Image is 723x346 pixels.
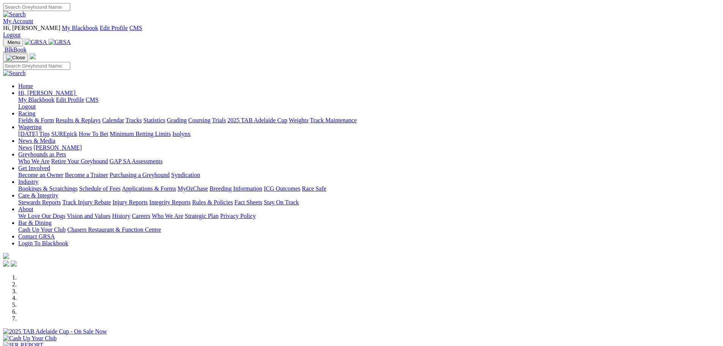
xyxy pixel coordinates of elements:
[264,199,299,205] a: Stay On Track
[18,117,720,124] div: Racing
[18,213,720,220] div: About
[100,25,128,31] a: Edit Profile
[18,151,66,158] a: Greyhounds as Pets
[129,25,142,31] a: CMS
[18,144,32,151] a: News
[18,131,50,137] a: [DATE] Tips
[18,131,720,137] div: Wagering
[3,335,57,342] img: Cash Up Your Club
[18,96,55,103] a: My Blackbook
[3,18,33,24] a: My Account
[86,96,99,103] a: CMS
[302,185,326,192] a: Race Safe
[122,185,176,192] a: Applications & Forms
[18,103,36,110] a: Logout
[18,110,35,117] a: Racing
[171,172,200,178] a: Syndication
[79,185,120,192] a: Schedule of Fees
[18,179,38,185] a: Industry
[51,158,108,164] a: Retire Your Greyhound
[62,25,98,31] a: My Blackbook
[18,233,55,240] a: Contact GRSA
[110,172,170,178] a: Purchasing a Greyhound
[18,226,720,233] div: Bar & Dining
[67,226,161,233] a: Chasers Restaurant & Function Centre
[3,253,9,259] img: logo-grsa-white.png
[227,117,287,123] a: 2025 TAB Adelaide Cup
[49,39,71,46] img: GRSA
[30,53,36,59] img: logo-grsa-white.png
[185,213,219,219] a: Strategic Plan
[178,185,208,192] a: MyOzChase
[18,192,58,199] a: Care & Integrity
[18,137,55,144] a: News & Media
[112,199,148,205] a: Injury Reports
[112,213,130,219] a: History
[18,220,52,226] a: Bar & Dining
[3,38,23,46] button: Toggle navigation
[18,158,50,164] a: Who We Are
[132,213,150,219] a: Careers
[51,131,77,137] a: SUREpick
[3,62,70,70] input: Search
[192,199,233,205] a: Rules & Policies
[25,39,47,46] img: GRSA
[18,226,66,233] a: Cash Up Your Club
[3,46,27,53] a: BlkBook
[33,144,82,151] a: [PERSON_NAME]
[3,3,70,11] input: Search
[18,96,720,110] div: Hi, [PERSON_NAME]
[18,185,77,192] a: Bookings & Scratchings
[3,70,26,77] img: Search
[55,117,101,123] a: Results & Replays
[235,199,262,205] a: Fact Sheets
[18,172,720,179] div: Get Involved
[6,55,25,61] img: Close
[3,261,9,267] img: facebook.svg
[149,199,191,205] a: Integrity Reports
[289,117,309,123] a: Weights
[62,199,111,205] a: Track Injury Rebate
[56,96,84,103] a: Edit Profile
[143,117,165,123] a: Statistics
[18,165,50,171] a: Get Involved
[65,172,108,178] a: Become a Trainer
[220,213,256,219] a: Privacy Policy
[167,117,187,123] a: Grading
[3,25,720,38] div: My Account
[110,158,163,164] a: GAP SA Assessments
[18,206,33,212] a: About
[188,117,211,123] a: Coursing
[18,144,720,151] div: News & Media
[18,199,720,206] div: Care & Integrity
[18,172,63,178] a: Become an Owner
[18,185,720,192] div: Industry
[110,131,171,137] a: Minimum Betting Limits
[18,90,76,96] span: Hi, [PERSON_NAME]
[18,213,65,219] a: We Love Our Dogs
[67,213,110,219] a: Vision and Values
[18,124,42,130] a: Wagering
[5,46,27,53] span: BlkBook
[102,117,124,123] a: Calendar
[18,240,68,246] a: Login To Blackbook
[3,32,20,38] a: Logout
[209,185,262,192] a: Breeding Information
[18,199,61,205] a: Stewards Reports
[11,261,17,267] img: twitter.svg
[18,158,720,165] div: Greyhounds as Pets
[310,117,357,123] a: Track Maintenance
[264,185,300,192] a: ICG Outcomes
[18,90,77,96] a: Hi, [PERSON_NAME]
[126,117,142,123] a: Tracks
[18,83,33,89] a: Home
[3,54,28,62] button: Toggle navigation
[8,39,20,45] span: Menu
[172,131,191,137] a: Isolynx
[212,117,226,123] a: Trials
[152,213,183,219] a: Who We Are
[79,131,109,137] a: How To Bet
[18,117,54,123] a: Fields & Form
[3,11,26,18] img: Search
[3,25,60,31] span: Hi, [PERSON_NAME]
